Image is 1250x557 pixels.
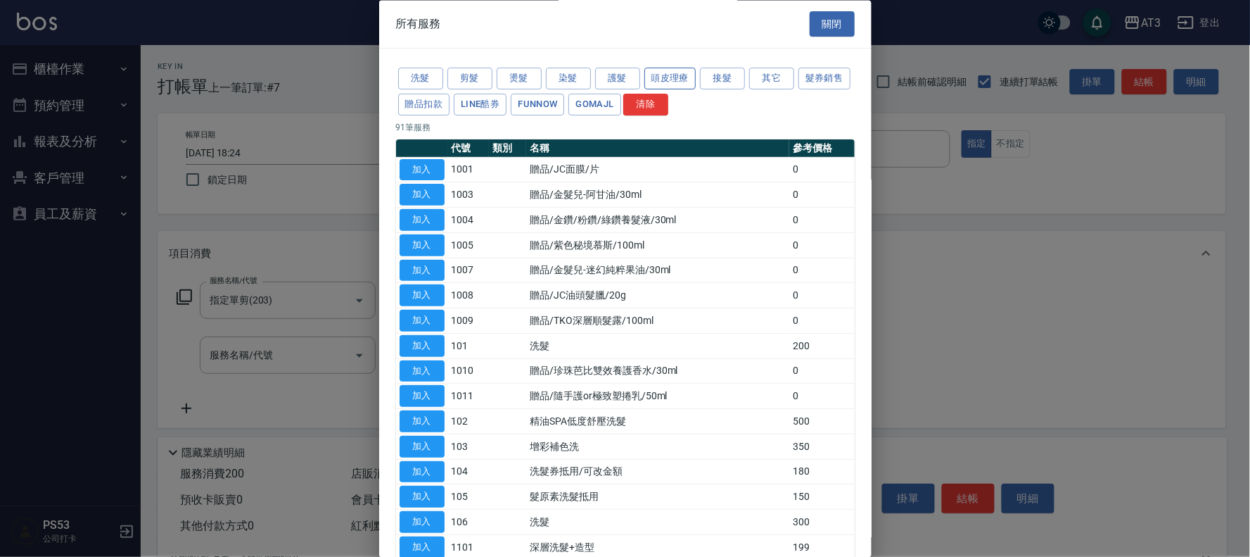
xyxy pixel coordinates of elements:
[526,208,789,233] td: 贈品/金鑽/粉鑽/綠鑽養髮液/30ml
[526,258,789,284] td: 贈品/金髮兒-迷幻純粹果油/30ml
[546,68,591,90] button: 染髮
[398,68,443,90] button: 洗髮
[700,68,745,90] button: 接髮
[398,94,450,115] button: 贈品扣款
[400,335,445,357] button: 加入
[623,94,668,115] button: 清除
[749,68,794,90] button: 其它
[526,359,789,384] td: 贈品/珍珠芭比雙效養護香水/30ml
[448,308,490,334] td: 1009
[789,409,855,434] td: 500
[789,434,855,460] td: 350
[400,184,445,206] button: 加入
[789,158,855,183] td: 0
[448,510,490,535] td: 106
[489,139,526,158] th: 類別
[497,68,542,90] button: 燙髮
[448,158,490,183] td: 1001
[400,361,445,382] button: 加入
[789,484,855,510] td: 150
[400,260,445,282] button: 加入
[400,210,445,232] button: 加入
[400,234,445,256] button: 加入
[789,308,855,334] td: 0
[400,436,445,458] button: 加入
[448,460,490,485] td: 104
[789,384,855,409] td: 0
[448,334,490,359] td: 101
[789,283,855,308] td: 0
[448,409,490,434] td: 102
[400,487,445,508] button: 加入
[396,17,441,31] span: 所有服務
[526,460,789,485] td: 洗髮券抵用/可改金額
[400,411,445,433] button: 加入
[400,311,445,332] button: 加入
[448,233,490,258] td: 1005
[448,384,490,409] td: 1011
[526,139,789,158] th: 名稱
[400,159,445,181] button: 加入
[448,258,490,284] td: 1007
[400,512,445,534] button: 加入
[526,182,789,208] td: 贈品/金髮兒-阿甘油/30ml
[448,182,490,208] td: 1003
[789,233,855,258] td: 0
[526,510,789,535] td: 洗髮
[644,68,696,90] button: 頭皮理療
[526,409,789,434] td: 精油SPA低度舒壓洗髮
[511,94,564,115] button: FUNNOW
[448,283,490,308] td: 1008
[789,359,855,384] td: 0
[454,94,506,115] button: LINE酷券
[789,182,855,208] td: 0
[789,139,855,158] th: 參考價格
[400,386,445,408] button: 加入
[810,11,855,37] button: 關閉
[526,283,789,308] td: 贈品/JC油頭髮臘/20g
[526,158,789,183] td: 贈品/JC面膜/片
[448,139,490,158] th: 代號
[526,233,789,258] td: 贈品/紫色秘境慕斯/100ml
[789,258,855,284] td: 0
[448,434,490,460] td: 103
[526,484,789,510] td: 髮原素洗髮抵用
[526,334,789,359] td: 洗髮
[448,208,490,233] td: 1004
[789,208,855,233] td: 0
[448,359,490,384] td: 1010
[526,384,789,409] td: 贈品/隨手護or極致塑捲乳/50ml
[789,334,855,359] td: 200
[595,68,640,90] button: 護髮
[447,68,492,90] button: 剪髮
[568,94,620,115] button: GOMAJL
[789,460,855,485] td: 180
[396,121,855,134] p: 91 筆服務
[526,434,789,460] td: 增彩補色洗
[798,68,850,90] button: 髮券銷售
[448,484,490,510] td: 105
[400,285,445,307] button: 加入
[526,308,789,334] td: 贈品/TKO深層順髮露/100ml
[789,510,855,535] td: 300
[400,461,445,483] button: 加入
